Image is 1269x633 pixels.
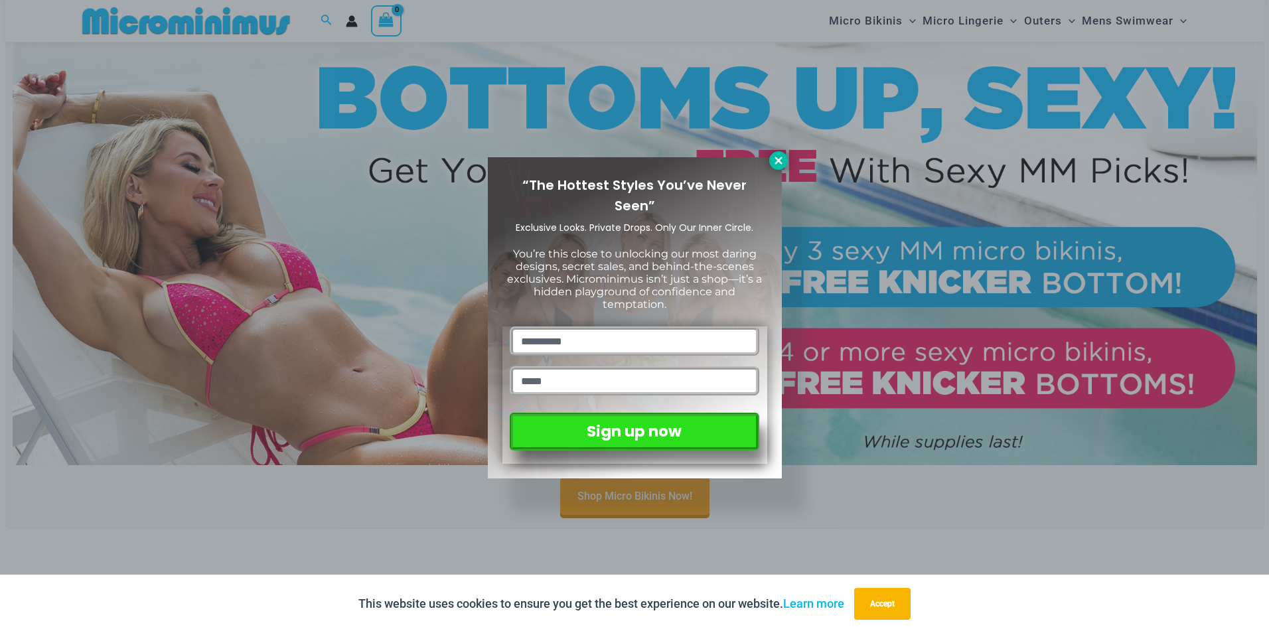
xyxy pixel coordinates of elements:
span: “The Hottest Styles You’ve Never Seen” [522,176,747,215]
button: Accept [854,588,911,620]
button: Close [769,151,788,170]
span: Exclusive Looks. Private Drops. Only Our Inner Circle. [516,221,753,234]
button: Sign up now [510,413,759,451]
span: You’re this close to unlocking our most daring designs, secret sales, and behind-the-scenes exclu... [507,247,762,311]
p: This website uses cookies to ensure you get the best experience on our website. [358,594,844,614]
a: Learn more [783,597,844,610]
